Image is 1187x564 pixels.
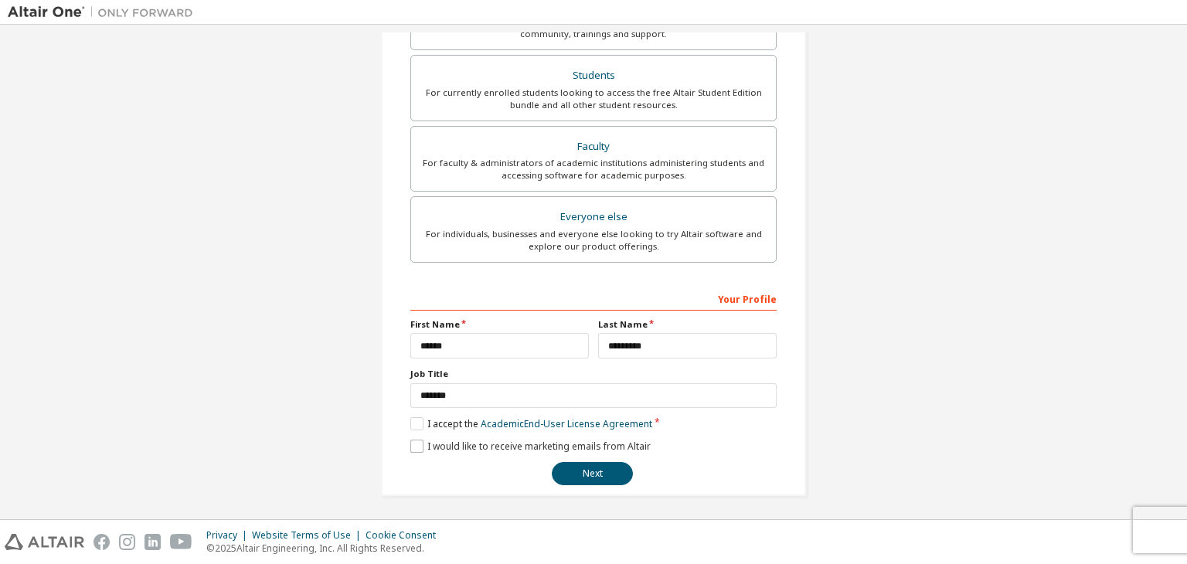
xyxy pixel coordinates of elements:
[170,534,192,550] img: youtube.svg
[420,206,767,228] div: Everyone else
[410,440,651,453] label: I would like to receive marketing emails from Altair
[410,286,777,311] div: Your Profile
[552,462,633,485] button: Next
[206,529,252,542] div: Privacy
[145,534,161,550] img: linkedin.svg
[410,417,652,430] label: I accept the
[420,228,767,253] div: For individuals, businesses and everyone else looking to try Altair software and explore our prod...
[420,87,767,111] div: For currently enrolled students looking to access the free Altair Student Edition bundle and all ...
[5,534,84,550] img: altair_logo.svg
[410,318,589,331] label: First Name
[481,417,652,430] a: Academic End-User License Agreement
[598,318,777,331] label: Last Name
[420,157,767,182] div: For faculty & administrators of academic institutions administering students and accessing softwa...
[420,136,767,158] div: Faculty
[410,368,777,380] label: Job Title
[94,534,110,550] img: facebook.svg
[8,5,201,20] img: Altair One
[420,65,767,87] div: Students
[119,534,135,550] img: instagram.svg
[206,542,445,555] p: © 2025 Altair Engineering, Inc. All Rights Reserved.
[252,529,366,542] div: Website Terms of Use
[366,529,445,542] div: Cookie Consent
